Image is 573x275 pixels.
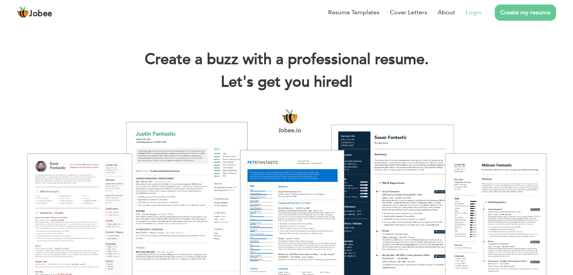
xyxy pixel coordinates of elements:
[438,8,455,17] a: About
[11,72,562,92] h2: Let's
[29,10,52,18] span: Jobee
[11,50,562,69] h1: Create a buzz with a professional resume.
[17,6,52,18] a: Jobee
[495,5,556,21] a: Create my resume
[258,72,353,92] span: get you hired!
[390,8,427,17] a: Cover Letters
[466,8,481,17] a: Login
[328,8,379,17] a: Resume Templates
[17,6,29,18] img: jobee.io
[349,72,352,92] span: |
